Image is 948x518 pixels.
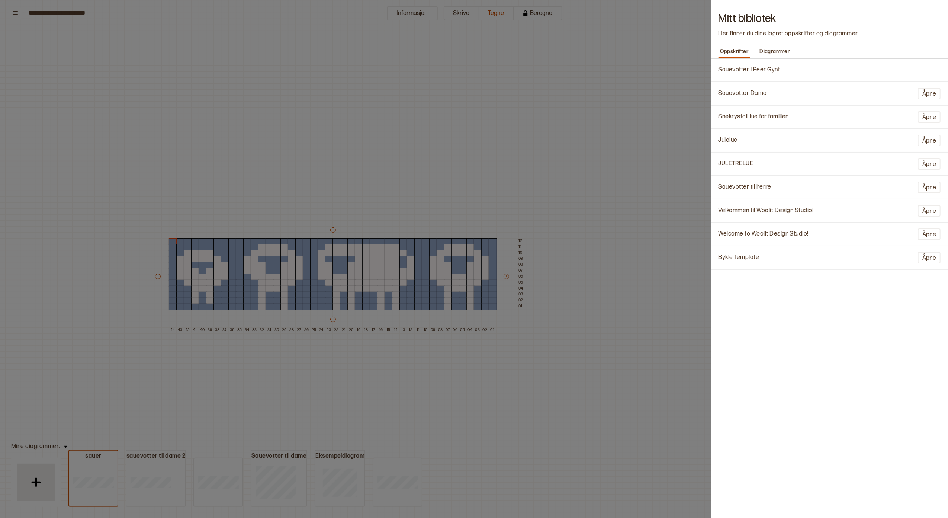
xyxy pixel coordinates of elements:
button: Diagrammer [758,45,791,58]
p: Sauevotter til herre [719,183,771,191]
button: Åpne [918,182,941,193]
p: Her finner du dine lagret oppskrifter og diagrammer. [719,30,941,38]
p: Sauevotter i Peer Gynt [719,66,780,74]
p: Welcome to Woolit Design Studio! [719,230,809,238]
h1: Mitt bibliotek [719,15,941,23]
p: Sauevotter Dame [719,90,767,97]
p: Snøkrystall lue for familien [719,113,789,121]
p: JULETRELUE [719,160,753,168]
button: Oppskrifter [719,45,751,58]
button: Åpne [918,205,941,217]
button: Åpne [918,88,941,99]
p: Bykle Template [719,254,759,262]
button: Åpne [918,158,941,170]
p: Diagrammer [758,47,791,57]
button: Åpne [918,111,941,123]
p: Julelue [719,137,737,144]
p: Velkommen til Woolit Design Studio! [719,207,814,215]
button: Åpne [918,135,941,146]
p: Oppskrifter [719,47,751,57]
button: Åpne [918,252,941,263]
button: Åpne [918,228,941,240]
